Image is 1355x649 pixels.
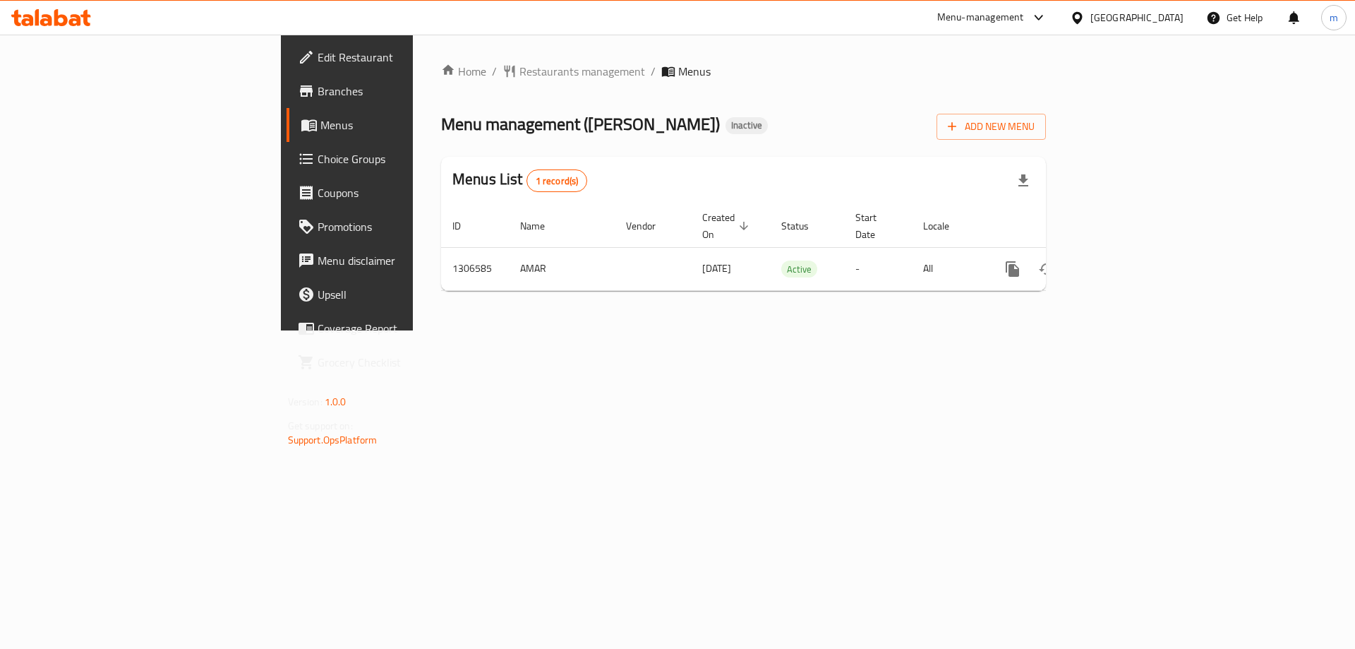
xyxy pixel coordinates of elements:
[923,218,968,234] span: Locale
[287,176,507,210] a: Coupons
[441,63,1046,80] nav: breadcrumb
[325,393,347,411] span: 1.0.0
[288,417,353,435] span: Get support on:
[725,117,768,134] div: Inactive
[1006,164,1040,198] div: Export file
[912,247,984,290] td: All
[318,150,496,167] span: Choice Groups
[678,63,711,80] span: Menus
[318,320,496,337] span: Coverage Report
[1030,252,1064,286] button: Change Status
[452,169,587,192] h2: Menus List
[288,393,323,411] span: Version:
[502,63,645,80] a: Restaurants management
[320,117,496,133] span: Menus
[287,74,507,108] a: Branches
[318,218,496,235] span: Promotions
[287,278,507,311] a: Upsell
[984,205,1143,248] th: Actions
[855,209,895,243] span: Start Date
[287,345,507,379] a: Grocery Checklist
[626,218,674,234] span: Vendor
[318,286,496,303] span: Upsell
[1330,10,1338,25] span: m
[781,261,817,278] span: Active
[526,169,588,192] div: Total records count
[519,63,645,80] span: Restaurants management
[651,63,656,80] li: /
[702,259,731,278] span: [DATE]
[937,9,1024,26] div: Menu-management
[702,209,753,243] span: Created On
[509,247,615,290] td: AMAR
[318,49,496,66] span: Edit Restaurant
[287,244,507,278] a: Menu disclaimer
[288,431,378,449] a: Support.OpsPlatform
[527,174,587,188] span: 1 record(s)
[287,311,507,345] a: Coverage Report
[781,218,827,234] span: Status
[318,252,496,269] span: Menu disclaimer
[441,108,720,140] span: Menu management ( [PERSON_NAME] )
[318,354,496,371] span: Grocery Checklist
[844,247,912,290] td: -
[937,114,1046,140] button: Add New Menu
[287,108,507,142] a: Menus
[287,210,507,244] a: Promotions
[520,218,563,234] span: Name
[318,83,496,100] span: Branches
[287,142,507,176] a: Choice Groups
[725,119,768,131] span: Inactive
[318,184,496,201] span: Coupons
[996,252,1030,286] button: more
[441,205,1143,291] table: enhanced table
[781,261,817,278] div: Active
[1090,10,1184,25] div: [GEOGRAPHIC_DATA]
[452,218,479,234] span: ID
[948,118,1035,136] span: Add New Menu
[287,40,507,74] a: Edit Restaurant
